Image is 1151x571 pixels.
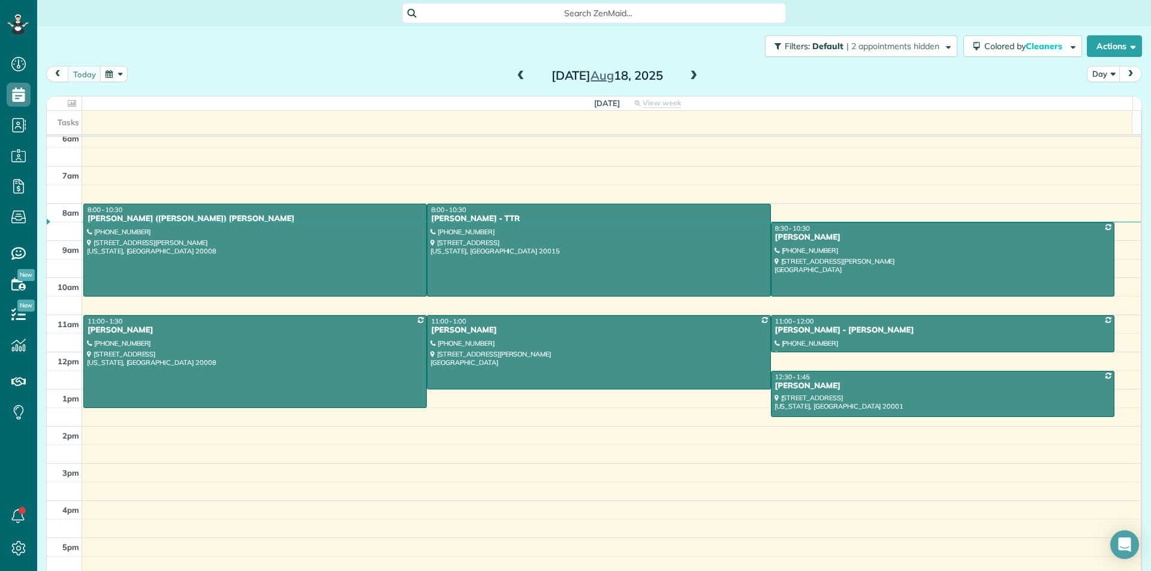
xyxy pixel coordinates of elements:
[1087,66,1120,82] button: Day
[88,317,122,325] span: 11:00 - 1:30
[88,206,122,214] span: 8:00 - 10:30
[431,317,466,325] span: 11:00 - 1:00
[775,317,814,325] span: 11:00 - 12:00
[775,381,1111,391] div: [PERSON_NAME]
[17,300,35,312] span: New
[46,66,69,82] button: prev
[62,208,79,217] span: 8am
[430,325,767,336] div: [PERSON_NAME]
[532,69,682,82] h2: [DATE] 18, 2025
[87,325,423,336] div: [PERSON_NAME]
[431,206,466,214] span: 8:00 - 10:30
[62,394,79,403] span: 1pm
[58,282,79,292] span: 10am
[58,319,79,329] span: 11am
[846,41,939,52] span: | 2 appointments hidden
[58,357,79,366] span: 12pm
[984,41,1066,52] span: Colored by
[1119,66,1142,82] button: next
[775,325,1111,336] div: [PERSON_NAME] - [PERSON_NAME]
[62,171,79,180] span: 7am
[643,98,681,108] span: View week
[1110,530,1139,559] div: Open Intercom Messenger
[765,35,957,57] button: Filters: Default | 2 appointments hidden
[594,98,620,108] span: [DATE]
[62,468,79,478] span: 3pm
[775,224,810,232] span: 8:30 - 10:30
[963,35,1082,57] button: Colored byCleaners
[590,68,614,83] span: Aug
[17,269,35,281] span: New
[62,134,79,143] span: 6am
[68,66,101,82] button: today
[1026,41,1064,52] span: Cleaners
[62,542,79,552] span: 5pm
[58,117,79,127] span: Tasks
[430,214,767,224] div: [PERSON_NAME] - TTR
[775,373,810,381] span: 12:30 - 1:45
[785,41,810,52] span: Filters:
[62,431,79,440] span: 2pm
[62,245,79,255] span: 9am
[775,232,1111,243] div: [PERSON_NAME]
[812,41,844,52] span: Default
[87,214,423,224] div: [PERSON_NAME] ([PERSON_NAME]) [PERSON_NAME]
[759,35,957,57] a: Filters: Default | 2 appointments hidden
[1087,35,1142,57] button: Actions
[62,505,79,515] span: 4pm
